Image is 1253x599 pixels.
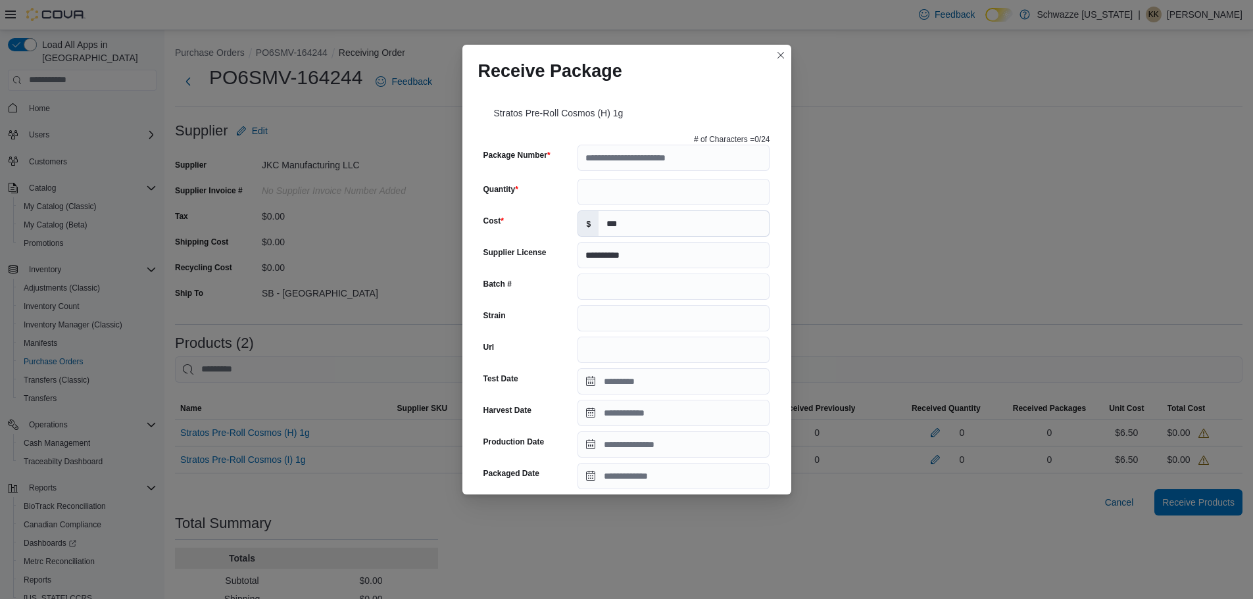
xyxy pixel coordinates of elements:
[483,468,539,479] label: Packaged Date
[483,342,495,352] label: Url
[577,431,770,458] input: Press the down key to open a popover containing a calendar.
[483,279,512,289] label: Batch #
[483,437,545,447] label: Production Date
[483,216,504,226] label: Cost
[577,368,770,395] input: Press the down key to open a popover containing a calendar.
[577,463,770,489] input: Press the down key to open a popover containing a calendar.
[483,373,518,384] label: Test Date
[483,247,547,258] label: Supplier License
[478,92,775,129] div: Stratos Pre-Roll Cosmos (H) 1g
[773,47,789,63] button: Closes this modal window
[483,150,551,160] label: Package Number
[577,400,770,426] input: Press the down key to open a popover containing a calendar.
[478,60,622,82] h1: Receive Package
[694,134,770,145] p: # of Characters = 0 /24
[578,211,599,236] label: $
[483,405,531,416] label: Harvest Date
[483,310,506,321] label: Strain
[483,184,518,195] label: Quantity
